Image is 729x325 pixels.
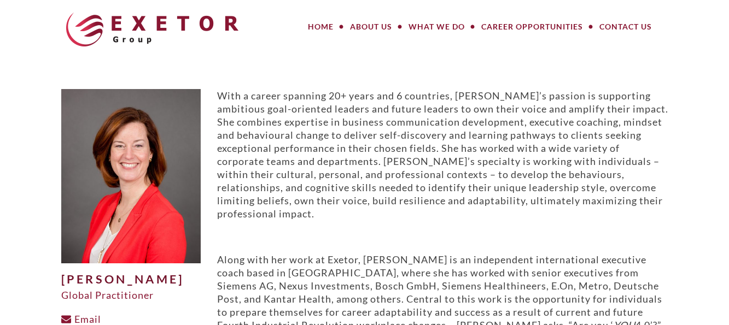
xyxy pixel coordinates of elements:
[300,16,342,38] a: Home
[61,313,101,325] a: Email
[591,16,660,38] a: Contact Us
[61,288,201,302] div: Global Practitioner
[400,16,473,38] a: What We Do
[342,16,400,38] a: About Us
[217,89,668,220] p: With a career spanning 20+ years and 6 countries, [PERSON_NAME]’s passion is supporting ambitious...
[61,273,201,286] h1: [PERSON_NAME]
[61,89,201,263] img: Julia-Harig-7-500x625.jpg
[473,16,591,38] a: Career Opportunities
[66,13,238,46] img: The Exetor Group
